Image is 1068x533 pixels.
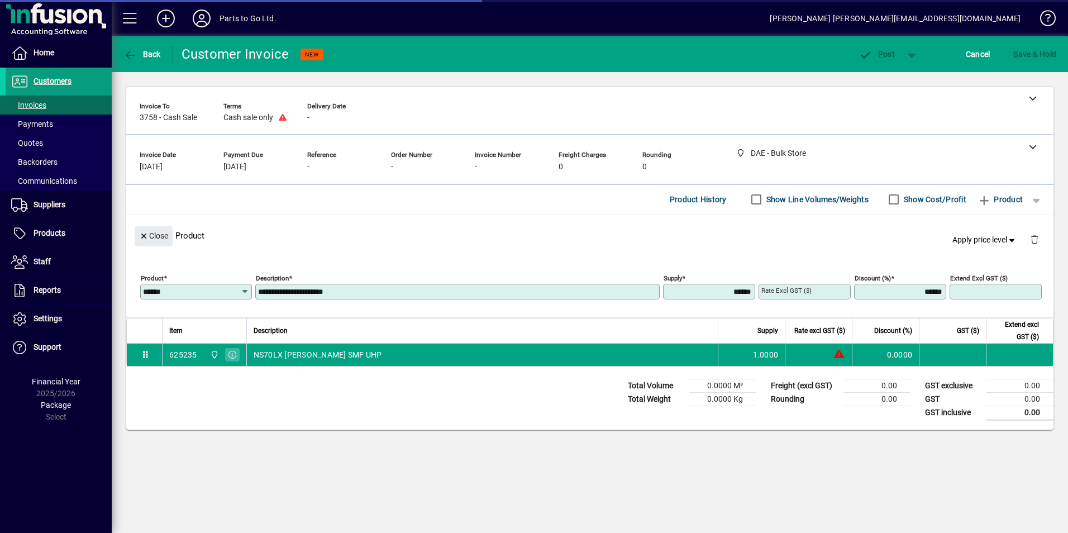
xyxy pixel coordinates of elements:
[952,234,1017,246] span: Apply price level
[855,274,891,282] mat-label: Discount (%)
[254,325,288,337] span: Description
[559,163,563,172] span: 0
[34,257,51,266] span: Staff
[622,379,689,392] td: Total Volume
[670,191,727,208] span: Product History
[6,334,112,361] a: Support
[878,50,883,59] span: P
[123,50,161,59] span: Back
[919,406,986,420] td: GST inclusive
[34,48,54,57] span: Home
[148,8,184,28] button: Add
[32,377,80,386] span: Financial Year
[859,50,895,59] span: ost
[986,392,1053,406] td: 0.00
[223,113,273,122] span: Cash sale only
[126,215,1053,256] div: Product
[957,325,979,337] span: GST ($)
[223,163,246,172] span: [DATE]
[689,379,756,392] td: 0.0000 M³
[993,318,1039,343] span: Extend excl GST ($)
[141,274,164,282] mat-label: Product
[305,51,319,58] span: NEW
[853,44,900,64] button: Post
[1032,2,1054,39] a: Knowledge Base
[254,349,382,360] span: NS70LX [PERSON_NAME] SMF UHP
[11,101,46,110] span: Invoices
[6,220,112,248] a: Products
[757,325,778,337] span: Supply
[1010,44,1059,64] button: Save & Hold
[182,45,289,63] div: Customer Invoice
[843,379,910,392] td: 0.00
[6,172,112,191] a: Communications
[972,189,1028,210] button: Product
[307,163,309,172] span: -
[256,274,289,282] mat-label: Description
[665,189,731,210] button: Product History
[34,285,61,294] span: Reports
[169,325,183,337] span: Item
[6,277,112,304] a: Reports
[135,226,173,246] button: Close
[753,349,779,360] span: 1.0000
[11,139,43,147] span: Quotes
[902,194,966,205] label: Show Cost/Profit
[140,163,163,172] span: [DATE]
[770,9,1021,27] div: [PERSON_NAME] [PERSON_NAME][EMAIL_ADDRESS][DOMAIN_NAME]
[307,113,309,122] span: -
[978,191,1023,208] span: Product
[765,379,843,392] td: Freight (excl GST)
[1013,50,1018,59] span: S
[963,44,993,64] button: Cancel
[950,274,1008,282] mat-label: Extend excl GST ($)
[6,248,112,276] a: Staff
[664,274,682,282] mat-label: Supply
[6,96,112,115] a: Invoices
[843,392,910,406] td: 0.00
[642,163,647,172] span: 0
[169,349,197,360] div: 625235
[34,342,61,351] span: Support
[41,401,71,410] span: Package
[11,158,58,166] span: Backorders
[34,77,71,85] span: Customers
[139,227,168,245] span: Close
[986,406,1053,420] td: 0.00
[34,229,65,237] span: Products
[6,191,112,219] a: Suppliers
[948,230,1022,250] button: Apply price level
[874,325,912,337] span: Discount (%)
[6,134,112,153] a: Quotes
[6,39,112,67] a: Home
[220,9,276,27] div: Parts to Go Ltd.
[121,44,164,64] button: Back
[919,379,986,392] td: GST exclusive
[112,44,173,64] app-page-header-button: Back
[622,392,689,406] td: Total Weight
[966,45,990,63] span: Cancel
[986,379,1053,392] td: 0.00
[6,305,112,333] a: Settings
[391,163,393,172] span: -
[6,153,112,172] a: Backorders
[1021,234,1048,244] app-page-header-button: Delete
[6,115,112,134] a: Payments
[764,194,869,205] label: Show Line Volumes/Weights
[11,120,53,129] span: Payments
[689,392,756,406] td: 0.0000 Kg
[1021,226,1048,253] button: Delete
[132,231,175,241] app-page-header-button: Close
[794,325,845,337] span: Rate excl GST ($)
[34,314,62,323] span: Settings
[34,200,65,209] span: Suppliers
[184,8,220,28] button: Profile
[140,113,197,122] span: 3758 - Cash Sale
[207,349,220,361] span: DAE - Bulk Store
[1013,45,1056,63] span: ave & Hold
[475,163,477,172] span: -
[852,344,919,366] td: 0.0000
[761,287,812,294] mat-label: Rate excl GST ($)
[765,392,843,406] td: Rounding
[11,177,77,185] span: Communications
